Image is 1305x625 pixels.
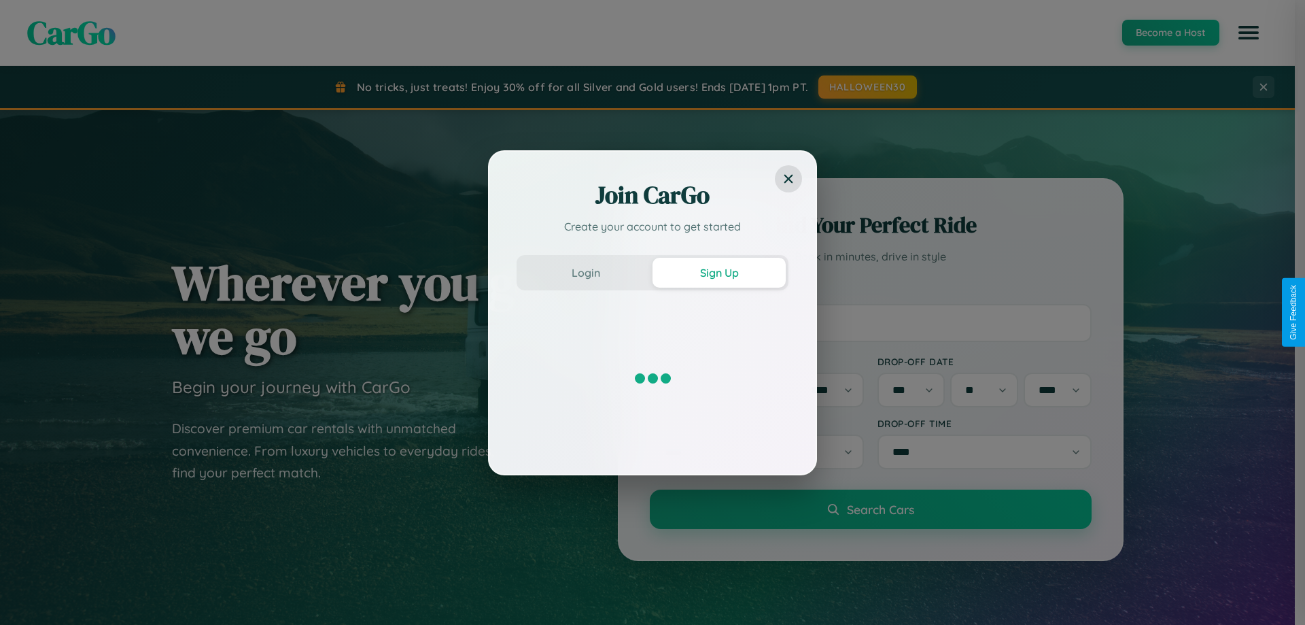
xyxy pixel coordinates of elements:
div: Give Feedback [1289,285,1298,340]
button: Login [519,258,652,288]
button: Sign Up [652,258,786,288]
p: Create your account to get started [517,218,788,235]
iframe: Intercom live chat [14,579,46,611]
h2: Join CarGo [517,179,788,212]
